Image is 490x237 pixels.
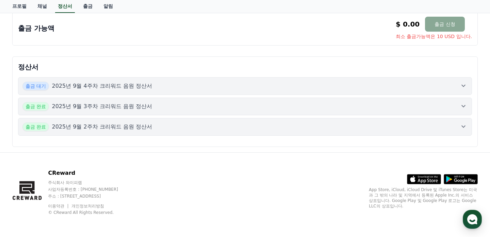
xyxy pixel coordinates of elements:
p: 사업자등록번호 : [PHONE_NUMBER] [48,187,131,192]
span: 대화 [62,191,70,197]
p: © CReward All Rights Reserved. [48,210,131,215]
p: 주소 : [STREET_ADDRESS] [48,193,131,199]
p: App Store, iCloud, iCloud Drive 및 iTunes Store는 미국과 그 밖의 나라 및 지역에서 등록된 Apple Inc.의 서비스 상표입니다. Goo... [369,187,478,209]
p: CReward [48,169,131,177]
p: $ 0.00 [396,19,420,29]
a: 이용약관 [48,204,69,208]
p: 출금 가능액 [18,23,54,33]
a: 홈 [2,181,45,198]
p: 2025년 9월 2주차 크리워드 음원 정산서 [52,123,152,131]
a: 대화 [45,181,88,198]
a: 설정 [88,181,131,198]
p: 주식회사 와이피랩 [48,180,131,185]
span: 출금 완료 [22,122,49,131]
span: 설정 [105,191,113,196]
span: 출금 완료 [22,102,49,111]
button: 출금 완료 2025년 9월 2주차 크리워드 음원 정산서 [18,118,472,136]
button: 출금 완료 2025년 9월 3주차 크리워드 음원 정산서 [18,98,472,115]
a: 개인정보처리방침 [71,204,104,208]
p: 2025년 9월 3주차 크리워드 음원 정산서 [52,102,152,111]
p: 2025년 9월 4주차 크리워드 음원 정산서 [52,82,152,90]
button: 출금 대기 2025년 9월 4주차 크리워드 음원 정산서 [18,77,472,95]
p: 정산서 [18,62,472,72]
button: 출금 신청 [425,17,464,32]
span: 최소 출금가능액은 10 USD 입니다. [396,33,472,40]
span: 홈 [21,191,26,196]
span: 출금 대기 [22,82,49,90]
